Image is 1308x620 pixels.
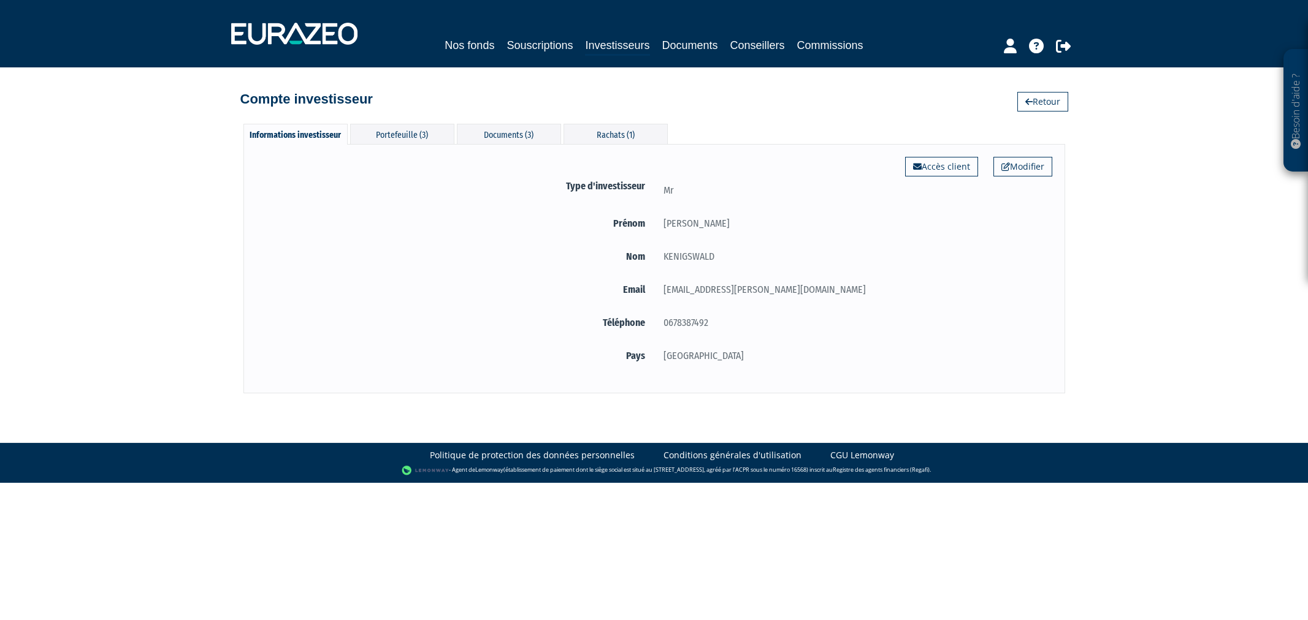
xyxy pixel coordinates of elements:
[905,157,978,176] a: Accès client
[654,348,1052,363] div: [GEOGRAPHIC_DATA]
[256,216,654,231] label: Prénom
[243,124,348,145] div: Informations investisseur
[585,37,649,56] a: Investisseurs
[430,449,635,461] a: Politique de protection des données personnelles
[564,124,668,144] div: Rachats (1)
[12,464,1296,477] div: - Agent de (établissement de paiement dont le siège social est situé au [STREET_ADDRESS], agréé p...
[457,124,561,144] div: Documents (3)
[256,315,654,330] label: Téléphone
[231,23,358,45] img: 1732889491-logotype_eurazeo_blanc_rvb.png
[654,282,1052,297] div: [EMAIL_ADDRESS][PERSON_NAME][DOMAIN_NAME]
[993,157,1052,176] a: Modifier
[730,37,785,54] a: Conseillers
[654,315,1052,330] div: 0678387492
[240,92,373,107] h4: Compte investisseur
[830,449,894,461] a: CGU Lemonway
[402,464,449,477] img: logo-lemonway.png
[350,124,454,144] div: Portefeuille (3)
[256,249,654,264] label: Nom
[1017,92,1068,112] a: Retour
[664,449,801,461] a: Conditions générales d'utilisation
[256,348,654,363] label: Pays
[475,466,503,474] a: Lemonway
[833,466,930,474] a: Registre des agents financiers (Regafi)
[507,37,573,54] a: Souscriptions
[797,37,863,54] a: Commissions
[654,249,1052,264] div: KENIGSWALD
[445,37,494,54] a: Nos fonds
[654,216,1052,231] div: [PERSON_NAME]
[256,178,654,194] label: Type d'investisseur
[654,183,1052,198] div: Mr
[256,282,654,297] label: Email
[662,37,718,54] a: Documents
[1289,56,1303,166] p: Besoin d'aide ?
